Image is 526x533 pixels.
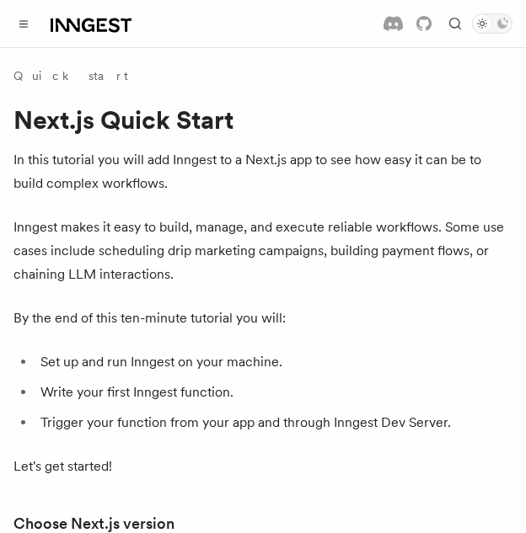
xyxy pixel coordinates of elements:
button: Find something... [445,13,465,34]
button: Toggle dark mode [472,13,513,34]
p: By the end of this ten-minute tutorial you will: [13,306,513,330]
li: Trigger your function from your app and through Inngest Dev Server. [35,411,513,434]
p: Inngest makes it easy to build, manage, and execute reliable workflows. Some use cases include sc... [13,216,513,286]
p: In this tutorial you will add Inngest to a Next.js app to see how easy it can be to build complex... [13,148,513,195]
p: Let's get started! [13,455,513,478]
h1: Next.js Quick Start [13,104,513,135]
li: Write your first Inngest function. [35,381,513,404]
li: Set up and run Inngest on your machine. [35,350,513,374]
button: Toggle navigation [13,13,34,34]
a: Quick start [13,67,128,84]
